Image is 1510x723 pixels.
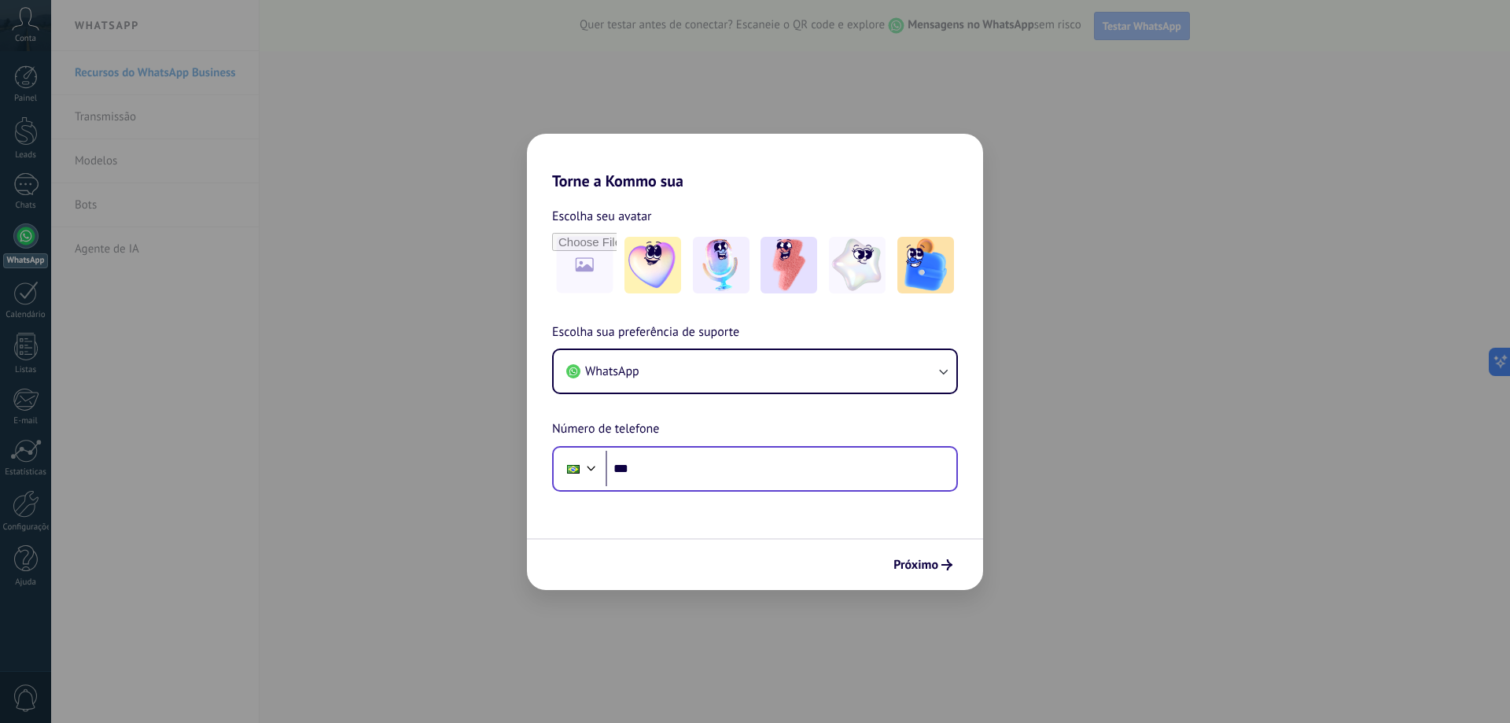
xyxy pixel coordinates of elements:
[829,237,886,293] img: -4.jpeg
[897,237,954,293] img: -5.jpeg
[552,206,652,227] span: Escolha seu avatar
[886,551,959,578] button: Próximo
[554,350,956,393] button: WhatsApp
[624,237,681,293] img: -1.jpeg
[585,363,639,379] span: WhatsApp
[552,419,659,440] span: Número de telefone
[693,237,749,293] img: -2.jpeg
[558,452,588,485] div: Brazil: + 55
[893,559,938,570] span: Próximo
[552,323,739,343] span: Escolha sua preferência de suporte
[761,237,817,293] img: -3.jpeg
[527,134,983,190] h2: Torne a Kommo sua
